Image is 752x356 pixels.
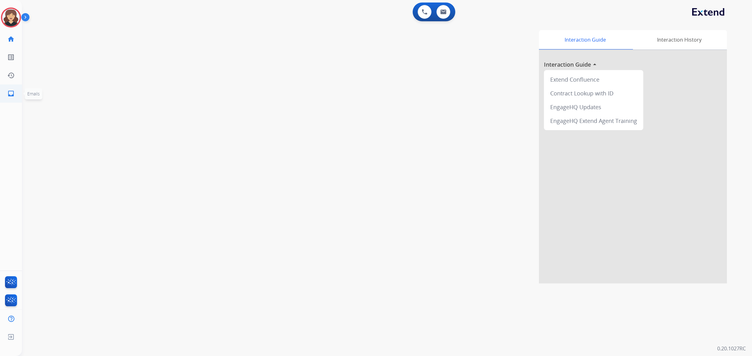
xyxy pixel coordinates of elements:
div: EngageHQ Extend Agent Training [546,114,641,128]
div: Extend Confluence [546,73,641,86]
mat-icon: history [7,72,15,79]
p: 0.20.1027RC [717,345,746,352]
div: EngageHQ Updates [546,100,641,114]
div: Interaction Guide [539,30,631,49]
mat-icon: home [7,35,15,43]
img: avatar [2,9,20,26]
div: Interaction History [631,30,727,49]
mat-icon: list_alt [7,53,15,61]
div: Contract Lookup with ID [546,86,641,100]
span: Emails [27,91,40,97]
mat-icon: inbox [7,90,15,97]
